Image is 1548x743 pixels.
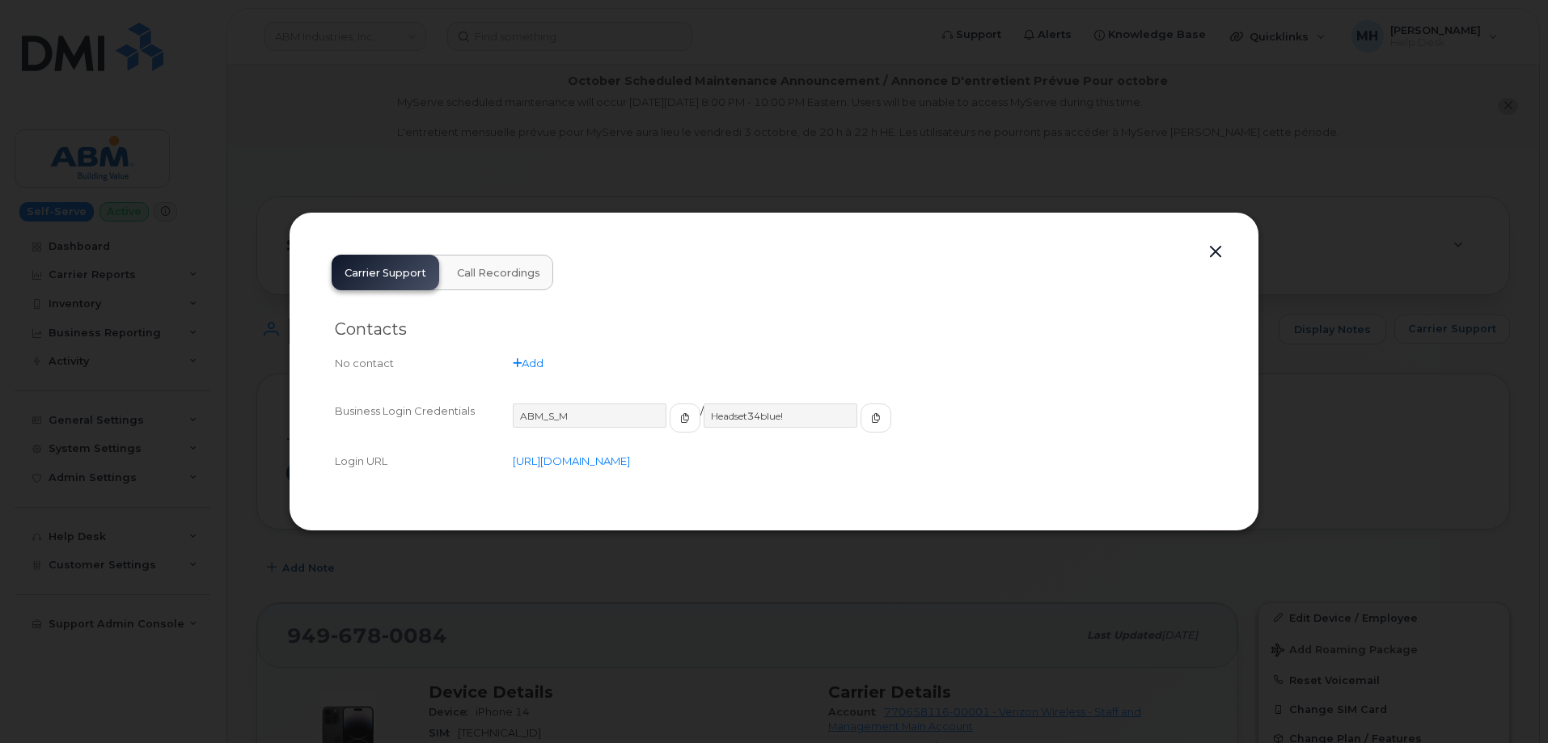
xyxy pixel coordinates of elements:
a: [URL][DOMAIN_NAME] [513,454,630,467]
h2: Contacts [335,319,1213,340]
button: copy to clipboard [861,403,891,433]
div: No contact [335,356,513,371]
a: Add [513,357,543,369]
div: Business Login Credentials [335,403,513,447]
div: Login URL [335,454,513,469]
div: / [513,403,1213,447]
span: Call Recordings [457,267,540,280]
button: copy to clipboard [670,403,700,433]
